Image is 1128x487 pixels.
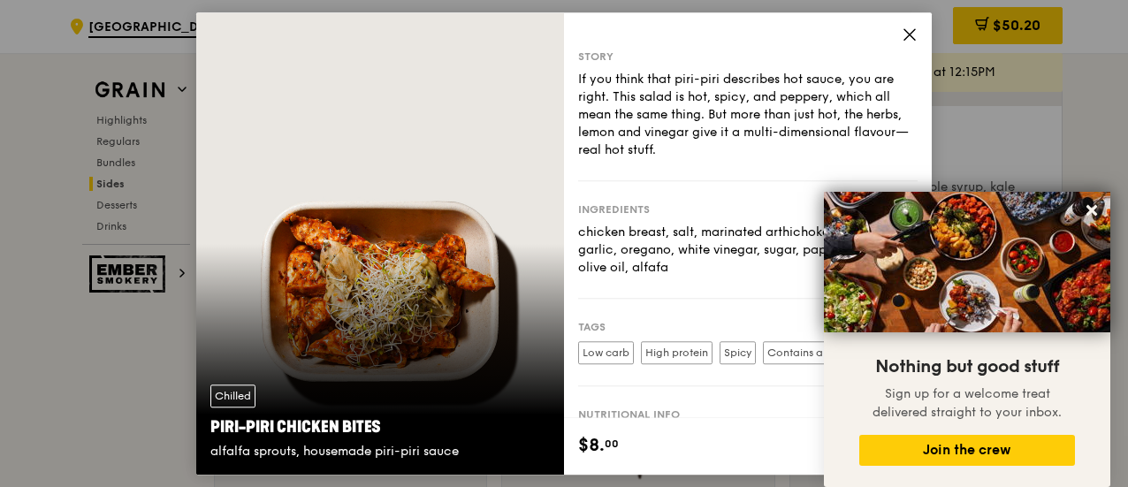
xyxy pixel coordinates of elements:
div: If you think that piri-piri describes hot sauce, you are right. This salad is hot, spicy, and pep... [578,71,918,159]
div: Story [578,49,918,64]
label: High protein [641,341,713,364]
button: Join the crew [859,435,1075,466]
span: $8. [578,432,605,459]
button: Close [1078,196,1106,224]
img: DSC07876-Edit02-Large.jpeg [824,192,1110,332]
div: Tags [578,320,918,334]
div: Chilled [210,384,255,407]
label: Contains allium [763,341,851,364]
label: Spicy [720,341,756,364]
div: alfalfa sprouts, housemade piri-piri sauce [210,443,550,460]
div: chicken breast, salt, marinated arthichoke, red chilli, garlic, oregano, white vinegar, sugar, pa... [578,224,918,277]
span: Sign up for a welcome treat delivered straight to your inbox. [873,386,1062,420]
div: Nutritional info [578,407,918,422]
span: 00 [605,437,619,451]
div: Piri-piri Chicken Bites [210,415,550,439]
div: Ingredients [578,202,918,217]
span: Nothing but good stuff [875,356,1059,377]
label: Low carb [578,341,634,364]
